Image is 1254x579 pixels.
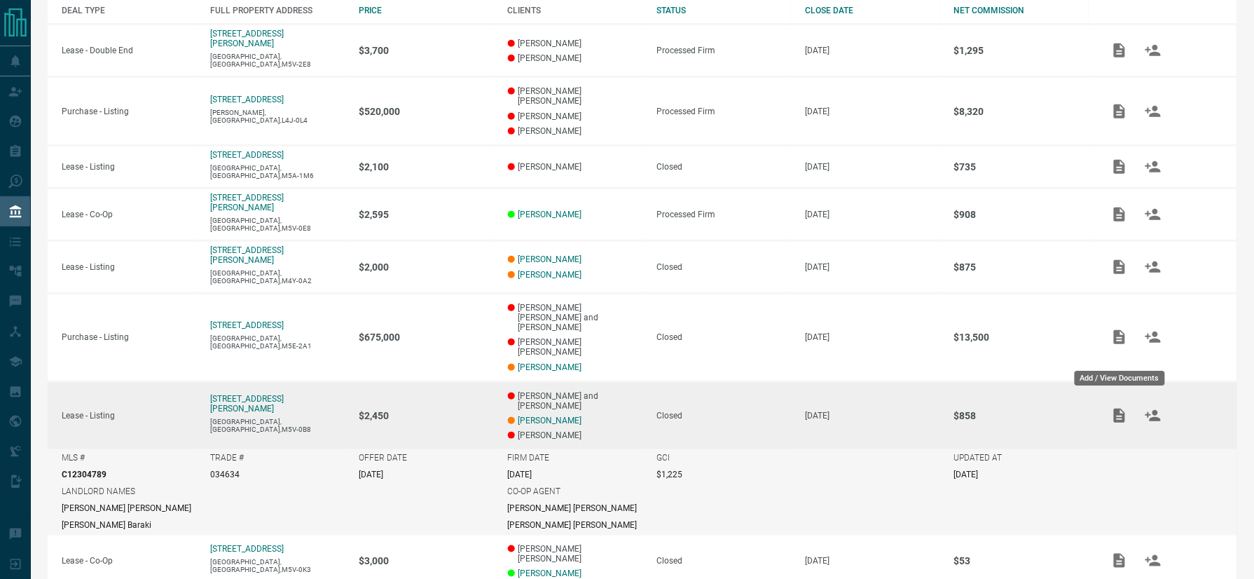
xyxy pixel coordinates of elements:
[805,162,939,172] p: [DATE]
[805,262,939,272] p: [DATE]
[508,111,642,121] p: [PERSON_NAME]
[210,544,284,554] a: [STREET_ADDRESS]
[656,556,791,566] div: Closed
[62,503,191,513] p: [PERSON_NAME] [PERSON_NAME]
[1136,161,1170,171] span: Match Clients
[508,391,642,411] p: [PERSON_NAME] and [PERSON_NAME]
[954,555,1089,566] p: $53
[1136,106,1170,116] span: Match Clients
[954,261,1089,273] p: $875
[508,53,642,63] p: [PERSON_NAME]
[210,470,240,479] p: 034634
[210,95,284,104] a: [STREET_ADDRESS]
[954,410,1089,421] p: $858
[210,29,284,48] a: [STREET_ADDRESS][PERSON_NAME]
[359,45,494,56] p: $3,700
[656,411,791,421] div: Closed
[62,411,196,421] p: Lease - Listing
[210,394,284,414] a: [STREET_ADDRESS][PERSON_NAME]
[508,430,642,440] p: [PERSON_NAME]
[508,162,642,172] p: [PERSON_NAME]
[62,556,196,566] p: Lease - Co-Op
[210,217,345,232] p: [GEOGRAPHIC_DATA],[GEOGRAPHIC_DATA],M5V-0E8
[210,558,345,573] p: [GEOGRAPHIC_DATA],[GEOGRAPHIC_DATA],M5V-0K3
[359,555,494,566] p: $3,000
[508,337,642,357] p: [PERSON_NAME] [PERSON_NAME]
[508,520,638,530] p: [PERSON_NAME] [PERSON_NAME]
[805,46,939,55] p: [DATE]
[210,245,284,265] a: [STREET_ADDRESS][PERSON_NAME]
[210,418,345,433] p: [GEOGRAPHIC_DATA],[GEOGRAPHIC_DATA],M5V-0B8
[1075,371,1165,386] div: Add / View Documents
[359,470,384,479] p: [DATE]
[62,107,196,116] p: Purchase - Listing
[508,6,642,15] div: CLIENTS
[1103,410,1136,420] span: Add / View Documents
[656,107,791,116] div: Processed Firm
[508,126,642,136] p: [PERSON_NAME]
[359,106,494,117] p: $520,000
[359,453,408,463] p: OFFER DATE
[805,332,939,342] p: [DATE]
[805,6,939,15] div: CLOSE DATE
[62,486,135,496] p: LANDLORD NAMES
[656,162,791,172] div: Closed
[656,262,791,272] div: Closed
[954,453,1002,463] p: UPDATED AT
[62,470,106,479] p: C12304789
[62,162,196,172] p: Lease - Listing
[518,568,582,578] a: [PERSON_NAME]
[954,106,1089,117] p: $8,320
[210,53,345,68] p: [GEOGRAPHIC_DATA],[GEOGRAPHIC_DATA],M5V-2E8
[359,261,494,273] p: $2,000
[805,411,939,421] p: [DATE]
[1136,45,1170,55] span: Match Clients
[508,486,561,496] p: CO-OP AGENT
[508,544,642,564] p: [PERSON_NAME] [PERSON_NAME]
[508,39,642,48] p: [PERSON_NAME]
[1136,332,1170,342] span: Match Clients
[508,453,550,463] p: FIRM DATE
[1136,209,1170,219] span: Match Clients
[210,193,284,212] a: [STREET_ADDRESS][PERSON_NAME]
[210,453,244,463] p: TRADE #
[359,209,494,220] p: $2,595
[518,270,582,280] a: [PERSON_NAME]
[805,210,939,219] p: [DATE]
[1103,332,1136,342] span: Add / View Documents
[1136,261,1170,271] span: Match Clients
[954,161,1089,172] p: $735
[62,210,196,219] p: Lease - Co-Op
[210,150,284,160] a: [STREET_ADDRESS]
[656,6,791,15] div: STATUS
[518,416,582,425] a: [PERSON_NAME]
[656,470,682,479] p: $1,225
[508,303,642,332] p: [PERSON_NAME] [PERSON_NAME] and [PERSON_NAME]
[1103,209,1136,219] span: Add / View Documents
[954,332,1089,343] p: $13,500
[954,209,1089,220] p: $908
[1103,261,1136,271] span: Add / View Documents
[359,6,494,15] div: PRICE
[1103,555,1136,565] span: Add / View Documents
[518,254,582,264] a: [PERSON_NAME]
[508,503,638,513] p: [PERSON_NAME] [PERSON_NAME]
[210,6,345,15] div: FULL PROPERTY ADDRESS
[1103,106,1136,116] span: Add / View Documents
[62,6,196,15] div: DEAL TYPE
[359,161,494,172] p: $2,100
[508,470,532,479] p: [DATE]
[62,520,151,530] p: [PERSON_NAME] Baraki
[1103,161,1136,171] span: Add / View Documents
[1103,45,1136,55] span: Add / View Documents
[954,470,979,479] p: [DATE]
[508,86,642,106] p: [PERSON_NAME] [PERSON_NAME]
[210,320,284,330] a: [STREET_ADDRESS]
